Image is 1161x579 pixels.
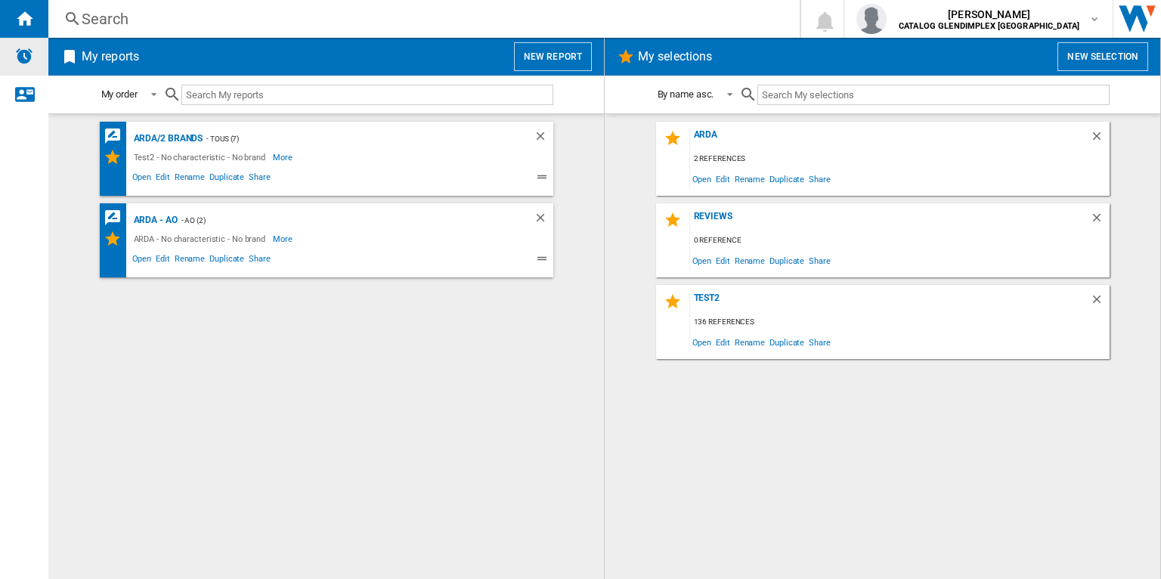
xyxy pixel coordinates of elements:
span: Open [130,252,154,270]
div: 0 reference [690,231,1110,250]
img: alerts-logo.svg [15,47,33,65]
div: My Selections [104,148,130,166]
span: Share [807,169,833,189]
span: Open [690,332,714,352]
div: Delete [1090,129,1110,150]
div: Delete [1090,211,1110,231]
div: My Selections [104,230,130,248]
span: Share [807,332,833,352]
div: Delete [534,129,553,148]
div: - TOUS (7) [203,129,503,148]
div: Delete [534,211,553,230]
div: ARDA - No characteristic - No brand [130,230,274,248]
div: Test2 - No characteristic - No brand [130,148,273,166]
span: Duplicate [767,332,807,352]
div: - AO (2) [178,211,503,230]
span: Rename [732,332,767,352]
div: Reviews [690,211,1090,231]
div: REVIEWS Matrix [104,127,130,146]
span: Duplicate [767,250,807,271]
div: ARDA [690,129,1090,150]
span: Duplicate [207,252,246,270]
span: Rename [172,170,207,188]
span: Rename [732,169,767,189]
span: Edit [714,250,732,271]
div: My order [101,88,138,100]
div: Test2 [690,293,1090,313]
div: ARDA - AO [130,211,178,230]
span: Share [807,250,833,271]
span: [PERSON_NAME] [899,7,1079,22]
input: Search My selections [757,85,1109,105]
b: CATALOG GLENDIMPLEX [GEOGRAPHIC_DATA] [899,21,1079,31]
img: profile.jpg [856,4,887,34]
span: Rename [732,250,767,271]
span: Rename [172,252,207,270]
span: Open [130,170,154,188]
div: ARDA/2 brands [130,129,203,148]
span: Open [690,250,714,271]
span: Edit [714,332,732,352]
span: Share [246,170,273,188]
div: Delete [1090,293,1110,313]
span: More [273,230,295,248]
span: Duplicate [767,169,807,189]
span: More [273,148,295,166]
input: Search My reports [181,85,553,105]
span: Edit [714,169,732,189]
button: New selection [1057,42,1148,71]
div: REVIEWS Matrix [104,209,130,228]
div: Search [82,8,760,29]
h2: My reports [79,42,142,71]
h2: My selections [635,42,715,71]
span: Edit [153,252,172,270]
div: 136 references [690,313,1110,332]
span: Edit [153,170,172,188]
span: Share [246,252,273,270]
div: 2 references [690,150,1110,169]
button: New report [514,42,592,71]
div: By name asc. [658,88,714,100]
span: Duplicate [207,170,246,188]
span: Open [690,169,714,189]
